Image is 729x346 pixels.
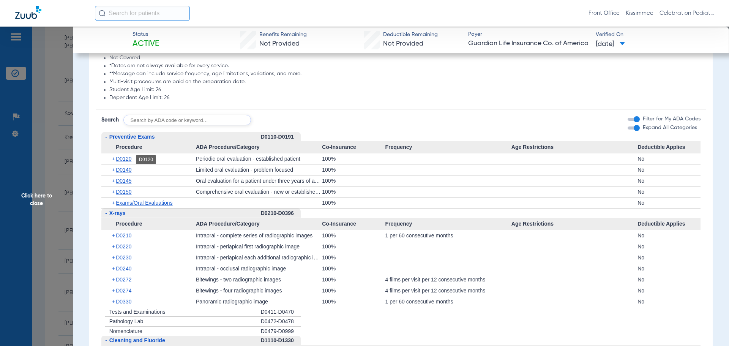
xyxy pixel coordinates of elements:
[116,276,131,283] span: D0272
[322,186,385,197] div: 100%
[109,55,701,62] li: Not Covered
[116,299,131,305] span: D0330
[109,210,126,216] span: X-rays
[116,288,131,294] span: D0274
[259,40,300,47] span: Not Provided
[196,141,322,153] span: ADA Procedure/Category
[385,218,511,230] span: Frequency
[123,115,251,125] input: Search by ADA code or keyword…
[116,156,131,162] span: D0120
[385,285,511,296] div: 4 films per visit per 12 consecutive months
[196,241,322,252] div: Intraoral - periapical first radiographic image
[116,265,131,272] span: D0240
[133,30,159,38] span: Status
[112,241,116,252] span: +
[112,252,116,263] span: +
[116,200,172,206] span: Exams/Oral Evaluations
[196,186,322,197] div: Comprehensive oral evaluation - new or established patient
[589,9,714,17] span: Front Office - Kissimmee - Celebration Pediatric Dentistry
[112,296,116,307] span: +
[105,337,107,343] span: -
[112,263,116,274] span: +
[637,230,701,241] div: No
[637,141,701,153] span: Deductible Applies
[691,310,729,346] iframe: Chat Widget
[261,327,301,336] div: D0479-D0999
[112,153,116,164] span: +
[116,189,131,195] span: D0150
[109,71,701,77] li: **Message can include service frequency, age limitations, variations, and more.
[322,252,385,263] div: 100%
[643,125,697,130] span: Expand All Categories
[109,318,144,324] span: Pathology Lab
[101,141,196,153] span: Procedure
[322,241,385,252] div: 100%
[101,218,196,230] span: Procedure
[385,141,511,153] span: Frequency
[322,153,385,164] div: 100%
[383,40,423,47] span: Not Provided
[116,254,131,261] span: D0230
[261,209,301,218] div: D0210-D0396
[596,39,625,49] span: [DATE]
[596,31,717,39] span: Verified On
[641,115,701,123] label: Filter for My ADA Codes
[196,274,322,285] div: Bitewings - two radiographic images
[637,175,701,186] div: No
[112,197,116,208] span: +
[196,218,322,230] span: ADA Procedure/Category
[322,141,385,153] span: Co-Insurance
[116,178,131,184] span: D0145
[637,186,701,197] div: No
[637,274,701,285] div: No
[322,164,385,175] div: 100%
[105,210,107,216] span: -
[109,309,166,315] span: Tests and Examinations
[112,230,116,241] span: +
[196,263,322,274] div: Intraoral - occlusal radiographic image
[196,164,322,175] div: Limited oral evaluation - problem focused
[511,218,637,230] span: Age Restrictions
[101,116,119,124] span: Search
[196,252,322,263] div: Intraoral - periapical each additional radiographic image
[637,241,701,252] div: No
[196,175,322,186] div: Oral evaluation for a patient under three years of age and counseling with primary caregiver
[109,95,701,101] li: Dependent Age Limit: 26
[322,263,385,274] div: 100%
[637,164,701,175] div: No
[116,232,131,239] span: D0210
[637,263,701,274] div: No
[112,186,116,197] span: +
[637,252,701,263] div: No
[637,197,701,208] div: No
[385,230,511,241] div: 1 per 60 consecutive months
[196,153,322,164] div: Periodic oral evaluation - established patient
[637,218,701,230] span: Deductible Applies
[112,285,116,296] span: +
[261,336,301,345] div: D1110-D1330
[511,141,637,153] span: Age Restrictions
[105,134,107,140] span: -
[109,63,701,70] li: *Dates are not always available for every service.
[468,30,589,38] span: Payer
[383,31,438,39] span: Deductible Remaining
[322,175,385,186] div: 100%
[136,155,156,164] div: D0120
[637,153,701,164] div: No
[637,285,701,296] div: No
[261,317,301,327] div: D0472-D0478
[322,230,385,241] div: 100%
[322,218,385,230] span: Co-Insurance
[196,296,322,307] div: Panoramic radiographic image
[261,132,301,142] div: D0110-D0191
[468,39,589,48] span: Guardian Life Insurance Co. of America
[112,274,116,285] span: +
[385,274,511,285] div: 4 films per visit per 12 consecutive months
[322,296,385,307] div: 100%
[261,307,301,317] div: D0411-D0470
[385,296,511,307] div: 1 per 60 consecutive months
[259,31,307,39] span: Benefits Remaining
[109,337,165,343] span: Cleaning and Fluoride
[116,243,131,250] span: D0220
